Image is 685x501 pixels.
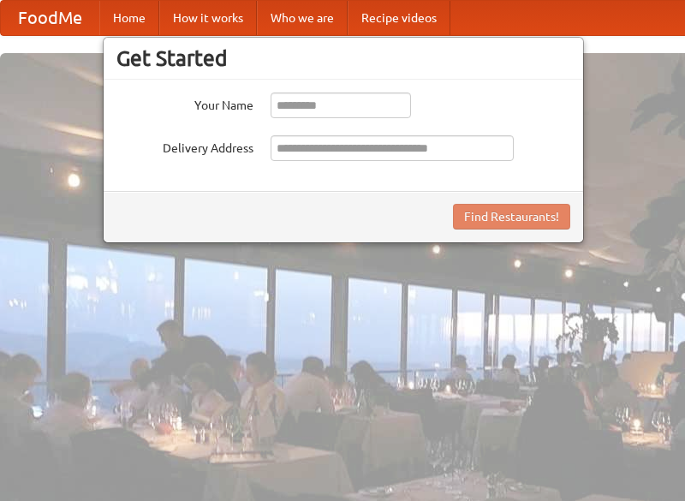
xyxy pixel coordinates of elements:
a: How it works [159,1,257,35]
a: Recipe videos [348,1,450,35]
a: Home [99,1,159,35]
label: Delivery Address [116,135,253,157]
a: Who we are [257,1,348,35]
h3: Get Started [116,45,570,71]
label: Your Name [116,92,253,114]
a: FoodMe [1,1,99,35]
button: Find Restaurants! [453,204,570,230]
